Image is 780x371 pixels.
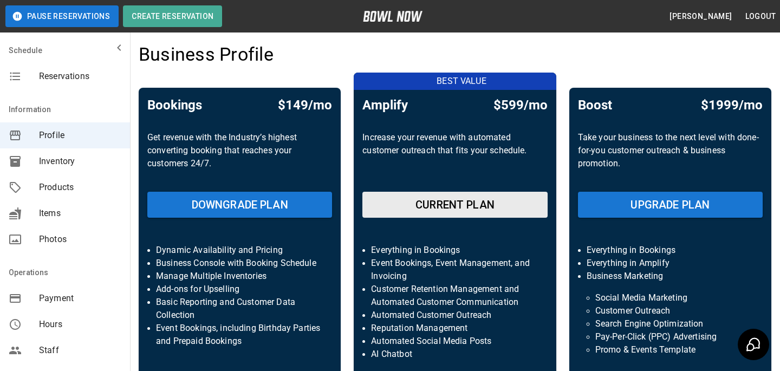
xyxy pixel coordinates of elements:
[156,257,323,270] p: Business Console with Booking Schedule
[192,196,288,213] h6: DOWNGRADE PLAN
[39,181,121,194] span: Products
[278,96,332,114] h5: $149/mo
[360,75,562,88] p: BEST VALUE
[741,6,780,27] button: Logout
[371,335,538,348] p: Automated Social Media Posts
[156,283,323,296] p: Add-ons for Upselling
[665,6,736,27] button: [PERSON_NAME]
[147,96,202,114] h5: Bookings
[39,292,121,305] span: Payment
[595,330,745,343] p: Pay-Per-Click (PPC) Advertising
[156,296,323,322] p: Basic Reporting and Customer Data Collection
[39,344,121,357] span: Staff
[371,283,538,309] p: Customer Retention Management and Automated Customer Communication
[39,233,121,246] span: Photos
[39,318,121,331] span: Hours
[123,5,222,27] button: Create Reservation
[578,192,763,218] button: UPGRADE PLAN
[147,131,332,183] p: Get revenue with the Industry’s highest converting booking that reaches your customers 24/7.
[5,5,119,27] button: Pause Reservations
[595,291,745,304] p: Social Media Marketing
[362,96,408,114] h5: Amplify
[363,11,422,22] img: logo
[371,348,538,361] p: AI Chatbot
[578,131,763,183] p: Take your business to the next level with done-for-you customer outreach & business promotion.
[39,155,121,168] span: Inventory
[39,207,121,220] span: Items
[371,244,538,257] p: Everything in Bookings
[139,43,274,66] h4: Business Profile
[595,304,745,317] p: Customer Outreach
[39,70,121,83] span: Reservations
[493,96,548,114] h5: $599/mo
[147,192,332,218] button: DOWNGRADE PLAN
[595,317,745,330] p: Search Engine Optimization
[587,244,754,257] p: Everything in Bookings
[578,96,612,114] h5: Boost
[701,96,763,114] h5: $1999/mo
[156,322,323,348] p: Event Bookings, including Birthday Parties and Prepaid Bookings
[587,270,754,283] p: Business Marketing
[371,309,538,322] p: Automated Customer Outreach
[39,129,121,142] span: Profile
[587,257,754,270] p: Everything in Amplify
[595,343,745,356] p: Promo & Events Template
[630,196,710,213] h6: UPGRADE PLAN
[156,270,323,283] p: Manage Multiple Inventories
[371,257,538,283] p: Event Bookings, Event Management, and Invoicing
[362,131,547,183] p: Increase your revenue with automated customer outreach that fits your schedule.
[371,322,538,335] p: Reputation Management
[156,244,323,257] p: Dynamic Availability and Pricing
